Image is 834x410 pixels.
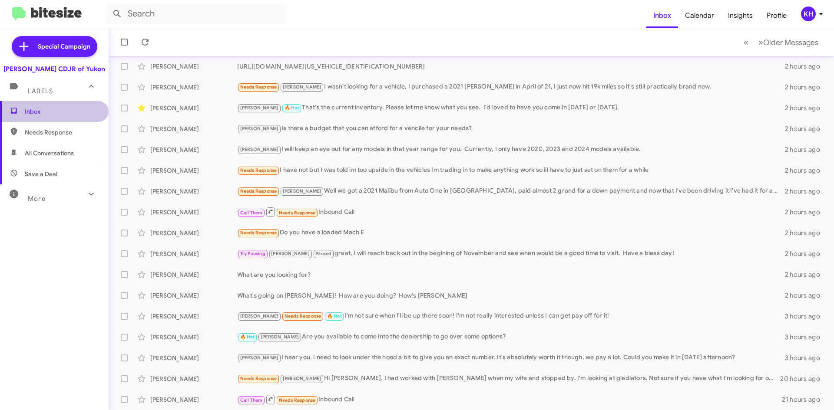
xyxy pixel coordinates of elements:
[240,126,279,131] span: [PERSON_NAME]
[240,84,277,90] span: Needs Response
[780,374,827,383] div: 20 hours ago
[646,3,678,28] a: Inbox
[240,188,277,194] span: Needs Response
[285,105,299,111] span: 🔥 Hot
[237,270,785,279] div: What are you looking for?
[785,270,827,279] div: 2 hours ago
[237,353,785,363] div: I hear you. I need to look under the hood a bit to give you an exact number. It's absolutely wort...
[237,144,785,154] div: I will keep an eye out for any models in that year range for you. Currently, I only have 2020, 20...
[150,83,237,92] div: [PERSON_NAME]
[240,251,265,256] span: Try Pausing
[150,354,237,362] div: [PERSON_NAME]
[785,208,827,216] div: 2 hours ago
[785,145,827,154] div: 2 hours ago
[150,270,237,279] div: [PERSON_NAME]
[801,7,816,21] div: KH
[240,313,279,319] span: [PERSON_NAME]
[150,249,237,258] div: [PERSON_NAME]
[237,394,782,405] div: Inbound Call
[150,312,237,321] div: [PERSON_NAME]
[150,208,237,216] div: [PERSON_NAME]
[240,376,277,381] span: Needs Response
[744,37,748,48] span: «
[721,3,760,28] a: Insights
[283,84,321,90] span: [PERSON_NAME]
[150,395,237,404] div: [PERSON_NAME]
[237,311,785,321] div: I'm not sure when I'll be up there soon! I'm not really interested unless I can get pay off for it!
[785,333,827,341] div: 3 hours ago
[150,291,237,300] div: [PERSON_NAME]
[678,3,721,28] a: Calendar
[785,312,827,321] div: 3 hours ago
[279,397,316,403] span: Needs Response
[283,188,321,194] span: [PERSON_NAME]
[150,125,237,133] div: [PERSON_NAME]
[240,397,263,403] span: Call Them
[237,207,785,217] div: Inbound Call
[237,103,785,113] div: That's the current inventory. Please let me know what you see. I'd loved to have you come in [DAT...
[12,36,97,57] a: Special Campaign
[237,291,785,300] div: What's going on [PERSON_NAME]! How are you doing? How's [PERSON_NAME]
[785,166,827,175] div: 2 hours ago
[785,83,827,92] div: 2 hours ago
[240,147,279,152] span: [PERSON_NAME]
[237,165,785,175] div: I have not but I was told im too upside in the vehicles Im trading in to make anything work so il...
[28,195,46,203] span: More
[150,166,237,175] div: [PERSON_NAME]
[237,82,785,92] div: I wasn't looking for a vehicle, I purchased a 2021 [PERSON_NAME] in April of 21, I just now hit 1...
[785,125,827,133] div: 2 hours ago
[758,37,763,48] span: »
[760,3,794,28] a: Profile
[237,62,785,71] div: [URL][DOMAIN_NAME][US_VEHICLE_IDENTIFICATION_NUMBER]
[271,251,310,256] span: [PERSON_NAME]
[261,334,299,340] span: [PERSON_NAME]
[279,210,316,216] span: Needs Response
[240,355,279,361] span: [PERSON_NAME]
[105,3,288,24] input: Search
[785,354,827,362] div: 3 hours ago
[150,104,237,112] div: [PERSON_NAME]
[763,38,818,47] span: Older Messages
[150,62,237,71] div: [PERSON_NAME]
[25,149,74,157] span: All Conversations
[25,170,57,178] span: Save a Deal
[240,210,263,216] span: Call Them
[38,42,90,51] span: Special Campaign
[785,291,827,300] div: 2 hours ago
[237,249,785,259] div: great, I will reach back out in the begining of November and see when would be a good time to vis...
[28,87,53,95] span: Labels
[283,376,321,381] span: [PERSON_NAME]
[237,124,785,134] div: Is there a budget that you can afford for a vehcile for your needs?
[25,128,99,137] span: Needs Response
[794,7,824,21] button: KH
[25,107,99,116] span: Inbox
[150,333,237,341] div: [PERSON_NAME]
[785,187,827,196] div: 2 hours ago
[237,332,785,342] div: Are you available to come into the dealership to go over some options?
[240,334,255,340] span: 🔥 Hot
[785,249,827,258] div: 2 hours ago
[785,229,827,237] div: 2 hours ago
[237,186,785,196] div: Well we got a 2021 Malibu from Auto One in [GEOGRAPHIC_DATA], paid almost 2 grand for a down paym...
[3,65,105,73] div: [PERSON_NAME] CDJR of Yukon
[785,62,827,71] div: 2 hours ago
[237,228,785,238] div: Do you have a loaded Mach E
[240,167,277,173] span: Needs Response
[738,33,754,51] button: Previous
[785,104,827,112] div: 2 hours ago
[240,105,279,111] span: [PERSON_NAME]
[237,374,780,384] div: Hi [PERSON_NAME]. I had worked with [PERSON_NAME] when my wife and stopped by. I'm looking at gla...
[150,374,237,383] div: [PERSON_NAME]
[315,251,331,256] span: Paused
[150,229,237,237] div: [PERSON_NAME]
[327,313,342,319] span: 🔥 Hot
[753,33,824,51] button: Next
[739,33,824,51] nav: Page navigation example
[150,187,237,196] div: [PERSON_NAME]
[150,145,237,154] div: [PERSON_NAME]
[782,395,827,404] div: 21 hours ago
